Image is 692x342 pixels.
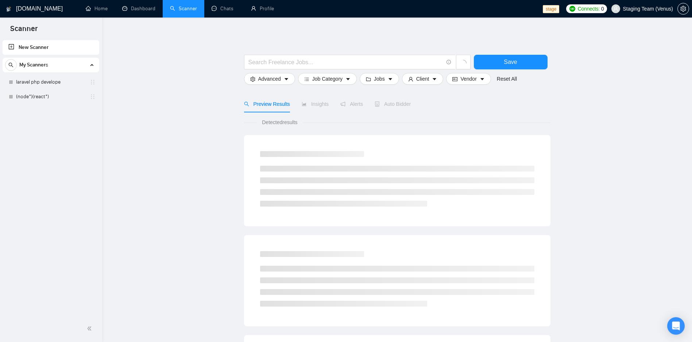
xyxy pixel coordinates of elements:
[601,5,604,13] span: 0
[284,76,289,81] span: caret-down
[16,89,85,104] a: (node*)(react*)
[244,101,290,107] span: Preview Results
[86,5,108,12] a: homeHome
[298,73,357,85] button: barsJob Categorycaret-down
[6,3,11,15] img: logo
[87,325,94,332] span: double-left
[16,75,85,89] a: laravel php develope
[345,76,351,81] span: caret-down
[375,101,380,107] span: robot
[304,76,309,81] span: bars
[340,101,363,107] span: Alerts
[460,75,476,83] span: Vendor
[212,5,236,12] a: messageChats
[302,101,329,107] span: Insights
[504,57,517,66] span: Save
[613,6,618,11] span: user
[5,59,17,71] button: search
[19,58,48,72] span: My Scanners
[360,73,399,85] button: folderJobscaret-down
[170,5,197,12] a: searchScanner
[257,118,302,126] span: Detected results
[569,6,575,12] img: upwork-logo.png
[250,76,255,81] span: setting
[258,75,281,83] span: Advanced
[312,75,343,83] span: Job Category
[340,101,345,107] span: notification
[90,94,96,100] span: holder
[474,55,548,69] button: Save
[244,73,295,85] button: settingAdvancedcaret-down
[366,76,371,81] span: folder
[578,5,600,13] span: Connects:
[251,5,274,12] a: userProfile
[375,101,411,107] span: Auto Bidder
[408,76,413,81] span: user
[90,79,96,85] span: holder
[497,75,517,83] a: Reset All
[302,101,307,107] span: area-chart
[244,101,249,107] span: search
[3,58,99,104] li: My Scanners
[4,23,43,39] span: Scanner
[446,73,491,85] button: idcardVendorcaret-down
[677,6,689,12] a: setting
[388,76,393,81] span: caret-down
[248,58,443,67] input: Search Freelance Jobs...
[677,3,689,15] button: setting
[452,76,457,81] span: idcard
[480,76,485,81] span: caret-down
[122,5,155,12] a: dashboardDashboard
[374,75,385,83] span: Jobs
[432,76,437,81] span: caret-down
[5,62,16,68] span: search
[402,73,444,85] button: userClientcaret-down
[8,40,93,55] a: New Scanner
[460,60,467,66] span: loading
[416,75,429,83] span: Client
[446,60,451,65] span: info-circle
[3,40,99,55] li: New Scanner
[543,5,559,13] span: stage
[667,317,685,335] div: Open Intercom Messenger
[678,6,689,12] span: setting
